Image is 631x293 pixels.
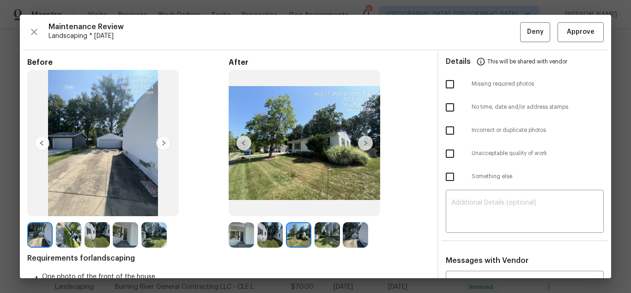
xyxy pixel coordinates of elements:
span: Details [446,50,471,73]
button: Deny [520,22,550,42]
span: No time, date and/or address stamps [472,103,604,111]
img: left-chevron-button-url [237,136,251,150]
span: Missing required photos [472,80,604,88]
button: Approve [558,22,604,42]
span: Requirements for landscaping [27,254,430,263]
span: After [229,58,430,67]
span: Incorrect or duplicate photos [472,126,604,134]
span: Something else [472,173,604,181]
img: right-chevron-button-url [358,136,373,150]
span: Messages with Vendor [446,257,528,264]
span: Deny [527,26,544,38]
div: Something else [438,165,611,188]
img: right-chevron-button-url [156,136,171,150]
span: Maintenance Review [49,22,520,31]
li: One photo of the front of the house [42,272,430,281]
span: Landscaping * [DATE] [49,31,520,41]
span: Unacceptable quality of work [472,150,604,157]
div: No time, date and/or address stamps [438,96,611,119]
img: left-chevron-button-url [35,136,49,150]
span: Before [27,58,229,67]
div: Missing required photos [438,73,611,96]
div: Unacceptable quality of work [438,142,611,165]
span: Approve [567,26,595,38]
div: Incorrect or duplicate photos [438,119,611,142]
span: This will be shared with vendor [487,50,567,73]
